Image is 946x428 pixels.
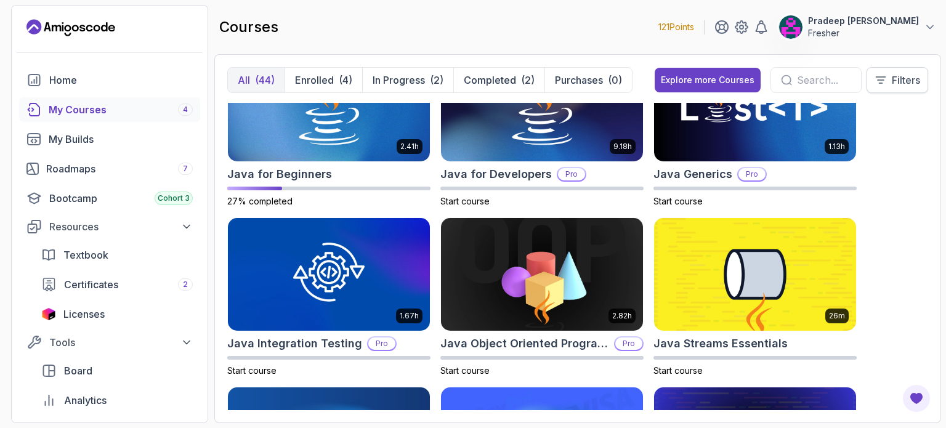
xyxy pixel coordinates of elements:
[49,335,193,350] div: Tools
[653,166,732,183] h2: Java Generics
[400,142,419,151] p: 2.41h
[41,308,56,320] img: jetbrains icon
[808,27,919,39] p: Fresher
[158,193,190,203] span: Cohort 3
[49,191,193,206] div: Bootcamp
[655,68,761,92] button: Explore more Courses
[400,311,419,321] p: 1.67h
[440,166,552,183] h2: Java for Developers
[615,337,642,350] p: Pro
[797,73,851,87] input: Search...
[64,393,107,408] span: Analytics
[64,363,92,378] span: Board
[453,68,544,92] button: Completed(2)
[183,164,188,174] span: 7
[828,142,845,151] p: 1.13h
[654,48,856,161] img: Java Generics card
[738,168,766,180] p: Pro
[227,365,277,376] span: Start course
[34,358,200,383] a: board
[255,73,275,87] div: (44)
[653,335,788,352] h2: Java Streams Essentials
[464,73,516,87] p: Completed
[34,272,200,297] a: certificates
[63,248,108,262] span: Textbook
[653,365,703,376] span: Start course
[441,218,643,331] img: Java Object Oriented Programming card
[779,15,802,39] img: user profile image
[46,161,193,176] div: Roadmaps
[373,73,425,87] p: In Progress
[362,68,453,92] button: In Progress(2)
[63,307,105,321] span: Licenses
[49,132,193,147] div: My Builds
[19,68,200,92] a: home
[19,127,200,151] a: builds
[227,196,293,206] span: 27% completed
[238,73,250,87] p: All
[555,73,603,87] p: Purchases
[19,216,200,238] button: Resources
[19,156,200,181] a: roadmaps
[183,105,188,115] span: 4
[653,196,703,206] span: Start course
[228,68,285,92] button: All(44)
[808,15,919,27] p: Pradeep [PERSON_NAME]
[867,67,928,93] button: Filters
[902,384,931,413] button: Open Feedback Button
[26,18,115,38] a: Landing page
[440,335,609,352] h2: Java Object Oriented Programming
[829,311,845,321] p: 26m
[440,365,490,376] span: Start course
[339,73,352,87] div: (4)
[49,73,193,87] div: Home
[658,21,694,33] p: 121 Points
[19,97,200,122] a: courses
[228,48,430,161] img: Java for Beginners card
[19,331,200,353] button: Tools
[558,168,585,180] p: Pro
[34,243,200,267] a: textbook
[49,219,193,234] div: Resources
[228,218,430,331] img: Java Integration Testing card
[34,302,200,326] a: licenses
[544,68,632,92] button: Purchases(0)
[892,73,920,87] p: Filters
[19,186,200,211] a: bootcamp
[219,17,278,37] h2: courses
[64,277,118,292] span: Certificates
[295,73,334,87] p: Enrolled
[430,73,443,87] div: (2)
[521,73,535,87] div: (2)
[608,73,622,87] div: (0)
[183,280,188,289] span: 2
[34,388,200,413] a: analytics
[227,335,362,352] h2: Java Integration Testing
[661,74,754,86] div: Explore more Courses
[440,196,490,206] span: Start course
[227,166,332,183] h2: Java for Beginners
[368,337,395,350] p: Pro
[285,68,362,92] button: Enrolled(4)
[613,142,632,151] p: 9.18h
[778,15,936,39] button: user profile imagePradeep [PERSON_NAME]Fresher
[441,48,643,161] img: Java for Developers card
[612,311,632,321] p: 2.82h
[49,102,193,117] div: My Courses
[654,218,856,331] img: Java Streams Essentials card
